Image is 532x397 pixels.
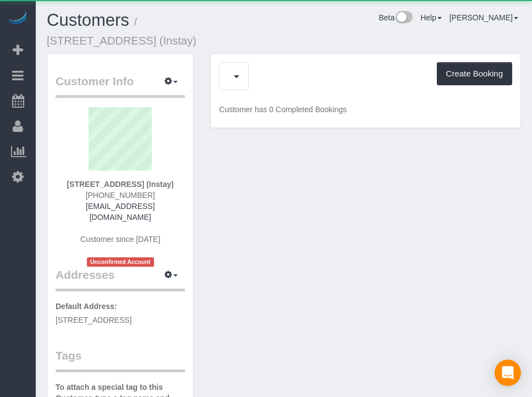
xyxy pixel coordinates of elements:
span: [PHONE_NUMBER] [86,191,155,200]
a: [PERSON_NAME] [449,13,518,22]
img: Automaid Logo [7,11,29,26]
span: Customer since [DATE] [80,235,160,244]
span: Unconfirmed Account [87,257,154,267]
label: Default Address: [56,301,117,312]
a: Beta [379,13,413,22]
span: [STREET_ADDRESS] [56,316,131,324]
div: Open Intercom Messenger [495,360,521,386]
img: New interface [394,11,413,25]
button: Create Booking [437,62,512,85]
legend: Tags [56,348,185,372]
strong: [STREET_ADDRESS] (Instay) [67,180,173,189]
p: Customer has 0 Completed Bookings [219,104,512,115]
a: Customers [47,10,129,30]
legend: Customer Info [56,73,185,98]
a: [EMAIL_ADDRESS][DOMAIN_NAME] [86,202,155,222]
a: Help [420,13,442,22]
